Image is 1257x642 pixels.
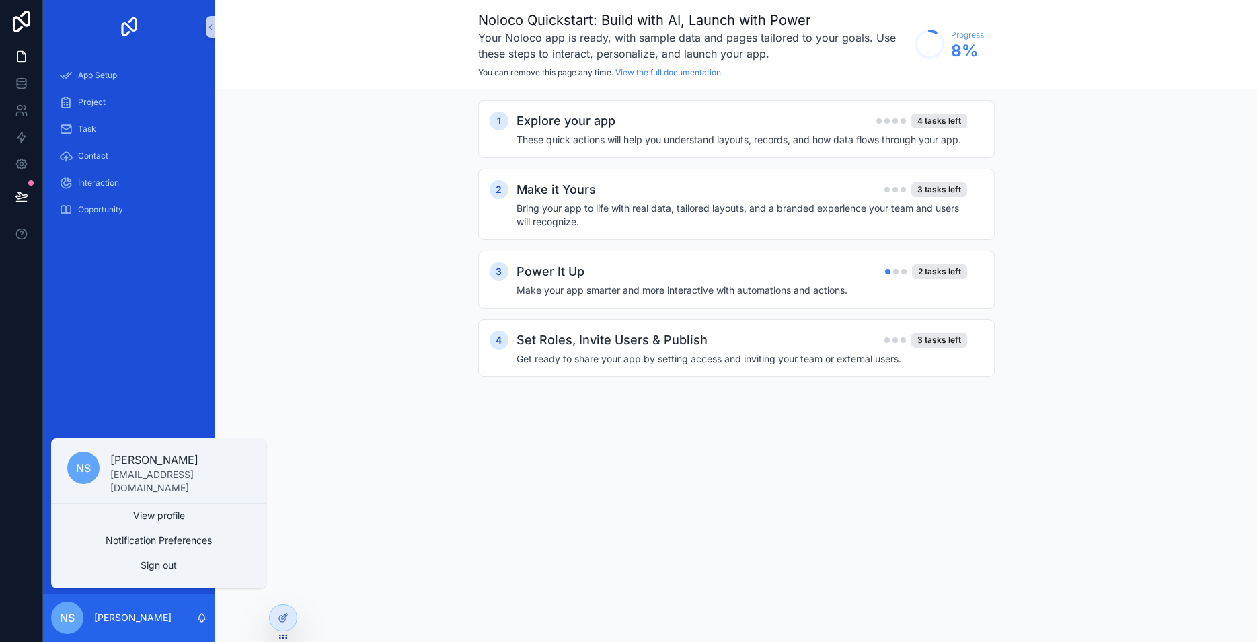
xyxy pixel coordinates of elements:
p: [PERSON_NAME] [110,452,250,468]
h3: Your Noloco app is ready, with sample data and pages tailored to your goals. Use these steps to i... [478,30,908,62]
span: You can remove this page any time. [478,67,613,77]
span: Project [78,97,106,108]
a: Project [51,90,207,114]
button: Notification Preferences [51,528,266,553]
a: App Setup [51,63,207,87]
div: scrollable content [43,54,215,239]
a: Opportunity [51,198,207,222]
span: 8 % [951,40,984,62]
a: Contact [51,144,207,168]
button: Sign out [51,553,266,577]
a: Interaction [51,171,207,195]
span: Progress [951,30,984,40]
span: Task [78,124,96,134]
p: [EMAIL_ADDRESS][DOMAIN_NAME] [110,468,250,495]
a: View the full documentation. [615,67,723,77]
span: Contact [78,151,108,161]
h1: Noloco Quickstart: Build with AI, Launch with Power [478,11,908,30]
span: Opportunity [78,204,123,215]
span: App Setup [78,70,117,81]
span: nS [60,610,75,626]
a: Task [51,117,207,141]
p: [PERSON_NAME] [94,611,172,625]
img: App logo [118,16,140,38]
span: nS [76,460,91,476]
a: View profile [51,504,266,528]
span: Interaction [78,177,119,188]
a: Powered by [43,569,215,594]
